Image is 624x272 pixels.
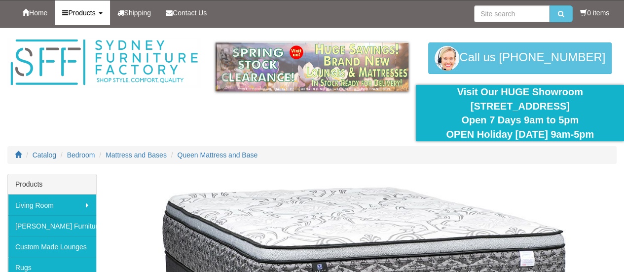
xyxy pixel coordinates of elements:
[474,5,550,22] input: Site search
[423,85,617,141] div: Visit Our HUGE Showroom [STREET_ADDRESS] Open 7 Days 9am to 5pm OPEN Holiday [DATE] 9am-5pm
[216,42,409,91] img: spring-sale.gif
[29,9,47,17] span: Home
[8,174,96,194] div: Products
[15,0,55,25] a: Home
[8,236,96,257] a: Custom Made Lounges
[110,0,159,25] a: Shipping
[8,194,96,215] a: Living Room
[580,8,609,18] li: 0 items
[173,9,207,17] span: Contact Us
[68,9,95,17] span: Products
[106,151,167,159] a: Mattress and Bases
[124,9,151,17] span: Shipping
[67,151,95,159] a: Bedroom
[8,215,96,236] a: [PERSON_NAME] Furniture
[33,151,56,159] a: Catalog
[178,151,258,159] a: Queen Mattress and Base
[55,0,110,25] a: Products
[158,0,214,25] a: Contact Us
[7,38,201,87] img: Sydney Furniture Factory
